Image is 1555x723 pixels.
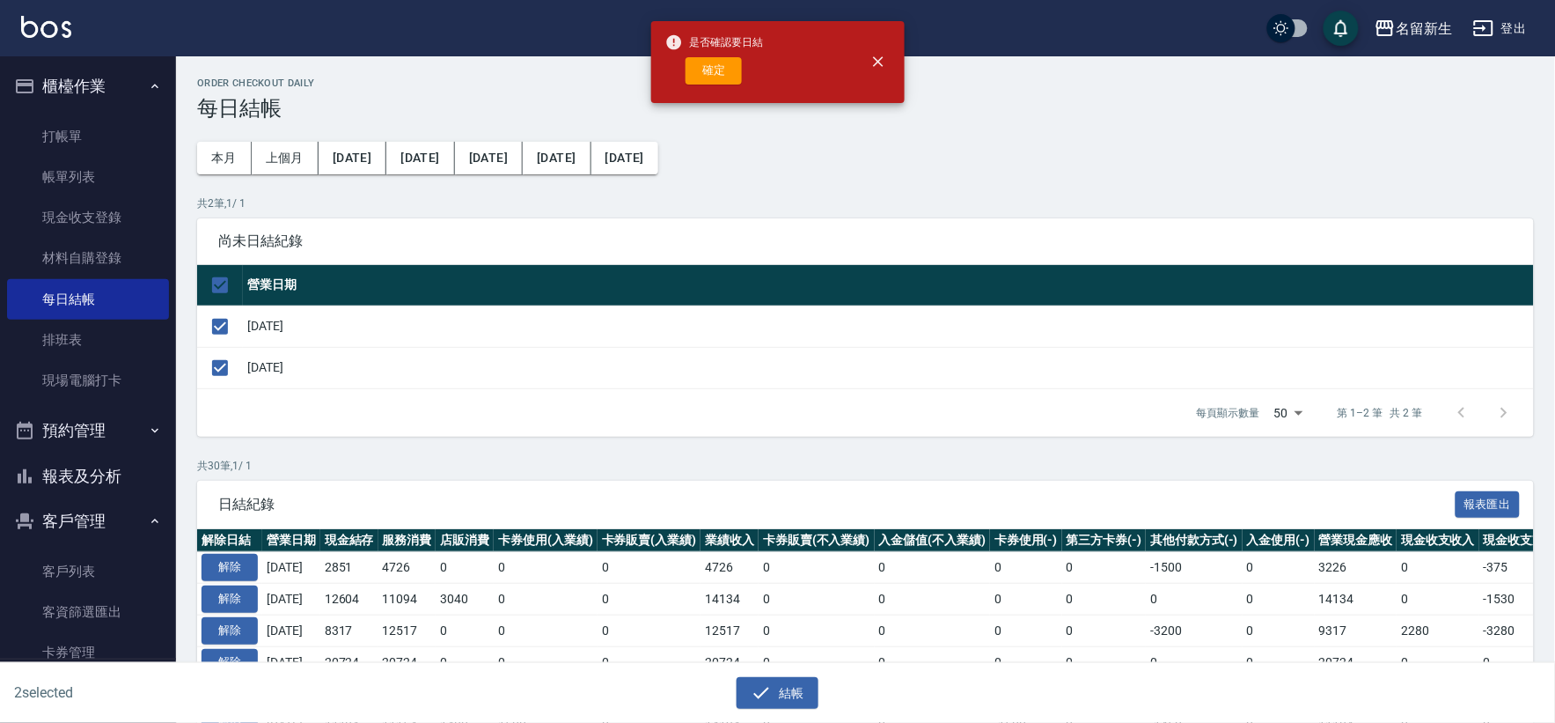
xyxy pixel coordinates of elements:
td: 0 [494,615,598,646]
a: 打帳單 [7,116,169,157]
div: 名留新生 [1396,18,1452,40]
button: [DATE] [591,142,658,174]
td: 20724 [1315,646,1397,678]
button: 解除 [202,649,258,676]
h2: Order checkout daily [197,77,1534,89]
td: 0 [1243,552,1315,584]
td: 0 [1243,584,1315,616]
td: 0 [875,615,991,646]
td: 12517 [700,615,759,646]
button: 本月 [197,142,252,174]
button: 解除 [202,586,258,613]
td: -1500 [1146,552,1243,584]
a: 帳單列表 [7,157,169,197]
td: 0 [1397,584,1479,616]
td: 0 [1062,646,1147,678]
button: 預約管理 [7,408,169,454]
a: 材料自購登錄 [7,238,169,278]
td: 0 [1146,646,1243,678]
button: 確定 [686,57,742,85]
td: 2851 [320,552,378,584]
th: 營業日期 [243,265,1534,306]
td: 0 [436,646,494,678]
td: 0 [436,552,494,584]
td: 12604 [320,584,378,616]
td: 8317 [320,615,378,646]
a: 現金收支登錄 [7,197,169,238]
button: save [1324,11,1359,46]
button: 客戶管理 [7,498,169,544]
a: 報表匯出 [1456,495,1521,512]
td: 0 [759,646,875,678]
td: 0 [494,552,598,584]
td: 3040 [436,584,494,616]
td: 0 [598,552,701,584]
td: 0 [990,584,1062,616]
p: 共 2 筆, 1 / 1 [197,196,1534,211]
td: 0 [990,646,1062,678]
td: 0 [598,584,701,616]
button: 報表及分析 [7,454,169,499]
th: 卡券販賣(不入業績) [759,529,875,552]
td: 0 [436,615,494,646]
img: Logo [21,16,71,38]
td: 20724 [320,646,378,678]
th: 入金儲值(不入業績) [875,529,991,552]
td: 0 [1062,552,1147,584]
h3: 每日結帳 [197,96,1534,121]
td: 14134 [1315,584,1397,616]
td: 0 [494,584,598,616]
button: [DATE] [319,142,386,174]
th: 服務消費 [378,529,436,552]
td: [DATE] [262,584,320,616]
h6: 2 selected [14,682,385,704]
td: [DATE] [262,646,320,678]
div: 50 [1267,389,1309,437]
th: 業績收入 [700,529,759,552]
th: 解除日結 [197,529,262,552]
button: 櫃檯作業 [7,63,169,109]
td: 0 [1397,646,1479,678]
td: 0 [875,584,991,616]
td: 20724 [700,646,759,678]
td: 4726 [378,552,436,584]
button: 報表匯出 [1456,491,1521,519]
th: 營業現金應收 [1315,529,1397,552]
td: 0 [1243,615,1315,646]
th: 營業日期 [262,529,320,552]
button: 名留新生 [1368,11,1459,47]
td: 0 [494,646,598,678]
span: 尚未日結紀錄 [218,232,1513,250]
th: 卡券販賣(入業績) [598,529,701,552]
td: 2280 [1397,615,1479,646]
a: 每日結帳 [7,279,169,320]
button: [DATE] [455,142,523,174]
span: 日結紀錄 [218,496,1456,513]
td: 0 [1397,552,1479,584]
button: [DATE] [523,142,590,174]
th: 店販消費 [436,529,494,552]
a: 排班表 [7,320,169,360]
td: 14134 [700,584,759,616]
button: 登出 [1466,12,1534,45]
td: 0 [1146,584,1243,616]
p: 每頁顯示數量 [1197,405,1260,421]
td: 20724 [378,646,436,678]
td: 0 [759,552,875,584]
p: 第 1–2 筆 共 2 筆 [1338,405,1423,421]
th: 現金結存 [320,529,378,552]
th: 卡券使用(入業績) [494,529,598,552]
td: 0 [1243,646,1315,678]
td: 0 [875,552,991,584]
button: 解除 [202,617,258,645]
a: 卡券管理 [7,632,169,673]
td: 0 [759,584,875,616]
th: 第三方卡券(-) [1062,529,1147,552]
td: -3200 [1146,615,1243,646]
td: 0 [598,646,701,678]
td: 0 [990,552,1062,584]
button: 上個月 [252,142,319,174]
a: 現場電腦打卡 [7,360,169,401]
td: [DATE] [243,347,1534,388]
span: 是否確認要日結 [665,33,764,51]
